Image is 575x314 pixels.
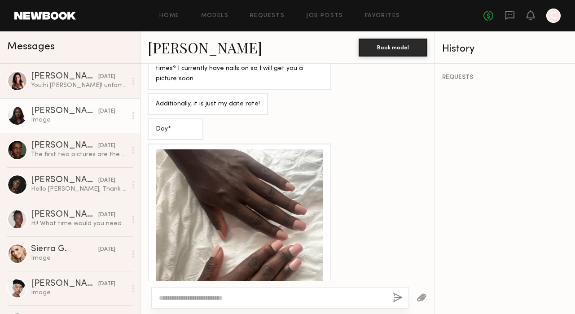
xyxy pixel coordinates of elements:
[148,38,262,57] a: [PERSON_NAME]
[31,245,98,254] div: Sierra G.
[156,99,260,109] div: Additionally, it is just my date rate!
[98,142,115,150] div: [DATE]
[201,13,228,19] a: Models
[31,176,98,185] div: [PERSON_NAME]
[31,210,98,219] div: [PERSON_NAME]
[306,13,343,19] a: Job Posts
[31,81,127,90] div: You: hi [PERSON_NAME]! unfortunately that date is locked in, but we'll keep you in mind for futur...
[31,107,98,116] div: [PERSON_NAME]
[31,288,127,297] div: Image
[98,245,115,254] div: [DATE]
[31,150,127,159] div: The first two pictures are the same hand. One is with a back makeup touchup I did to cover up I c...
[359,43,427,51] a: Book model
[31,185,127,193] div: Hello [PERSON_NAME], Thank you for reaching out! I do have full availability on [DATE]. The only ...
[31,72,98,81] div: [PERSON_NAME]
[31,219,127,228] div: Hi! What time would you need me on 10/15? Also yes I can send a photo of my hands shortly. Also w...
[359,39,427,57] button: Book model
[98,176,115,185] div: [DATE]
[442,44,568,54] div: History
[7,42,55,52] span: Messages
[442,74,568,81] div: REQUESTS
[31,279,98,288] div: [PERSON_NAME]
[159,13,180,19] a: Home
[250,13,285,19] a: Requests
[31,116,127,124] div: Image
[98,211,115,219] div: [DATE]
[31,254,127,262] div: Image
[98,280,115,288] div: [DATE]
[156,43,323,84] div: Hi [PERSON_NAME]! Thank you for reaching out! I am available [DATE] but could you please let me k...
[31,141,98,150] div: [PERSON_NAME]
[365,13,400,19] a: Favorites
[546,9,561,23] a: C
[98,107,115,116] div: [DATE]
[98,73,115,81] div: [DATE]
